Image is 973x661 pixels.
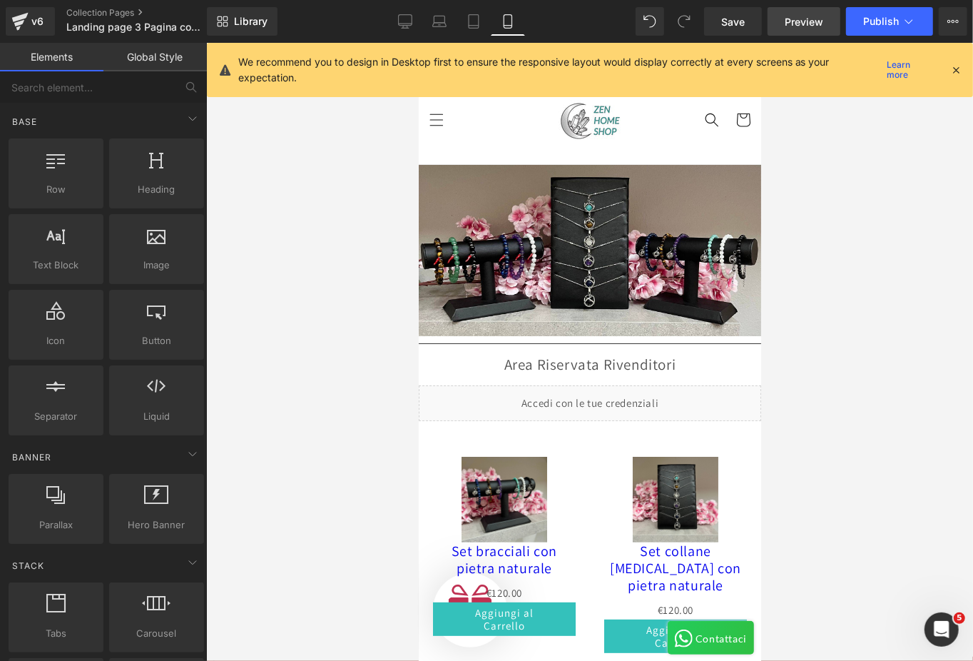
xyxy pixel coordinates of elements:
[11,450,53,464] span: Banner
[113,333,200,348] span: Button
[388,7,422,36] a: Desktop
[277,61,309,93] summary: Cerca
[2,61,34,93] summary: Menu
[29,12,46,31] div: v6
[13,409,99,424] span: Separator
[457,7,491,36] a: Tablet
[113,182,200,197] span: Heading
[134,39,209,114] a: Zen Home
[13,333,99,348] span: Icon
[939,7,967,36] button: More
[121,10,281,21] span: 🔥🔥15% di sconto a partire dagli €65
[846,7,933,36] button: Publish
[491,7,525,36] a: Mobile
[61,3,341,29] div: Annuncio
[113,409,200,424] span: Liquid
[238,54,881,86] p: We recommend you to design in Desktop first to ensure the responsive layout would display correct...
[13,626,99,641] span: Tabs
[785,14,823,29] span: Preview
[113,518,200,533] span: Hero Banner
[863,16,899,27] span: Publish
[214,414,300,500] img: Set collane genesa con pietra naturale
[234,15,268,28] span: Library
[14,500,157,534] a: Set bracciali con pietra naturale
[66,21,203,33] span: Landing page 3 Pagina con prezzi
[422,7,457,36] a: Laptop
[113,258,200,273] span: Image
[43,414,128,500] img: Set bracciali con pietra naturale
[881,61,939,79] a: Learn more
[13,182,99,197] span: Row
[924,612,959,647] iframe: Intercom live chat
[277,587,328,605] div: Contattaci
[14,560,157,593] button: Aggiungi al Carrello
[103,43,207,71] a: Global Style
[239,557,275,577] span: €120.00
[13,258,99,273] span: Text Block
[11,308,332,335] div: Area Riservata Rivenditori
[61,3,341,29] div: 3 su 3
[721,14,745,29] span: Save
[11,559,46,572] span: Stack
[954,612,965,624] span: 5
[185,500,328,551] a: Set collane [MEDICAL_DATA] con pietra naturale
[66,7,230,19] a: Collection Pages
[139,45,203,109] img: Zen Home
[13,518,99,533] span: Parallax
[185,577,328,610] button: Aggiungi al Carrello
[768,7,840,36] a: Preview
[68,540,103,560] span: €120.00
[636,7,664,36] button: Undo
[11,115,39,128] span: Base
[113,626,200,641] span: Carousel
[6,7,55,36] a: v6
[670,7,698,36] button: Redo
[207,7,277,36] a: New Library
